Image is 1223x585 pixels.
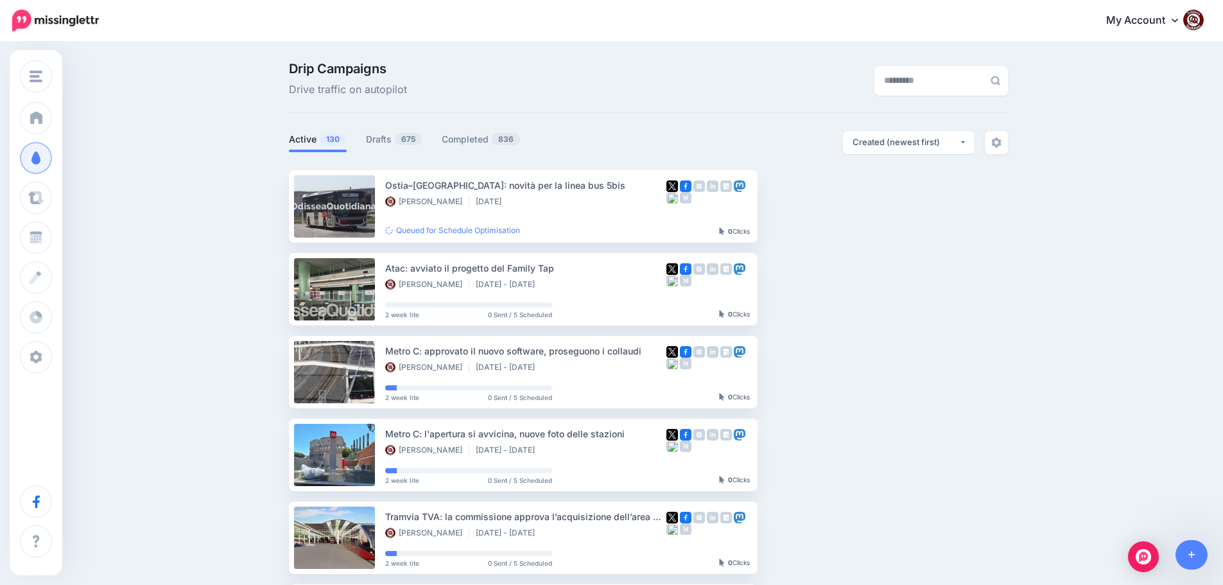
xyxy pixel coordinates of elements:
img: medium-grey-square.png [680,192,691,204]
li: [DATE] - [DATE] [476,362,541,372]
a: My Account [1093,5,1204,37]
img: google_business-grey-square.png [720,512,732,523]
img: facebook-square.png [680,263,691,275]
div: Clicks [719,394,750,401]
img: linkedin-grey-square.png [707,346,718,358]
div: Clicks [719,228,750,236]
span: 0 Sent / 5 Scheduled [488,560,552,566]
img: twitter-square.png [666,346,678,358]
div: Metro C: approvato il nuovo software, proseguono i collaudi [385,344,666,358]
img: medium-grey-square.png [680,275,691,286]
img: google_business-grey-square.png [720,429,732,441]
a: Queued for Schedule Optimisation [385,225,520,235]
b: 0 [728,559,733,566]
span: 2 week lite [385,477,419,484]
a: Completed836 [442,132,521,147]
span: 2 week lite [385,394,419,401]
div: Created (newest first) [853,136,959,148]
li: [PERSON_NAME] [385,362,469,372]
img: facebook-square.png [680,429,691,441]
img: linkedin-grey-square.png [707,512,718,523]
img: Missinglettr [12,10,99,31]
img: pointer-grey-darker.png [719,227,725,235]
img: pointer-grey-darker.png [719,476,725,484]
b: 0 [728,476,733,484]
li: [PERSON_NAME] [385,196,469,207]
span: 2 week lite [385,560,419,566]
img: facebook-square.png [680,512,691,523]
span: Drive traffic on autopilot [289,82,407,98]
img: facebook-square.png [680,180,691,192]
img: instagram-grey-square.png [693,263,705,275]
img: google_business-grey-square.png [720,346,732,358]
div: Clicks [719,559,750,567]
div: Tramvia TVA: la commissione approva l’acquisizione dell’area di [GEOGRAPHIC_DATA] [385,509,666,524]
li: [DATE] - [DATE] [476,445,541,455]
span: 836 [492,133,520,145]
div: Ostia–[GEOGRAPHIC_DATA]: novità per la linea bus 5bis [385,178,666,193]
img: mastodon-square.png [734,346,745,358]
span: 0 Sent / 5 Scheduled [488,394,552,401]
span: Drip Campaigns [289,62,407,75]
img: pointer-grey-darker.png [719,393,725,401]
img: pointer-grey-darker.png [719,310,725,318]
img: mastodon-square.png [734,429,745,441]
img: bluesky-grey-square.png [666,192,678,204]
img: twitter-square.png [666,263,678,275]
a: Drafts675 [366,132,422,147]
img: bluesky-grey-square.png [666,441,678,452]
li: [DATE] [476,196,508,207]
li: [PERSON_NAME] [385,279,469,290]
b: 0 [728,393,733,401]
span: 0 Sent / 5 Scheduled [488,311,552,318]
img: twitter-square.png [666,180,678,192]
span: 130 [320,133,346,145]
img: mastodon-square.png [734,263,745,275]
div: Atac: avviato il progetto del Family Tap [385,261,666,275]
div: Metro C: l'apertura si avvicina, nuove foto delle stazioni [385,426,666,441]
span: 2 week lite [385,311,419,318]
span: 675 [395,133,422,145]
img: instagram-grey-square.png [693,512,705,523]
img: twitter-square.png [666,512,678,523]
b: 0 [728,310,733,318]
img: menu.png [30,71,42,82]
img: twitter-square.png [666,429,678,441]
img: facebook-square.png [680,346,691,358]
li: [PERSON_NAME] [385,528,469,538]
li: [DATE] - [DATE] [476,279,541,290]
div: Open Intercom Messenger [1128,541,1159,572]
img: settings-grey.png [991,137,1002,148]
img: linkedin-grey-square.png [707,263,718,275]
img: bluesky-grey-square.png [666,523,678,535]
img: instagram-grey-square.png [693,346,705,358]
img: medium-grey-square.png [680,441,691,452]
img: medium-grey-square.png [680,358,691,369]
div: Clicks [719,476,750,484]
img: bluesky-grey-square.png [666,275,678,286]
span: 0 Sent / 5 Scheduled [488,477,552,484]
img: medium-grey-square.png [680,523,691,535]
img: instagram-grey-square.png [693,429,705,441]
li: [PERSON_NAME] [385,445,469,455]
img: google_business-grey-square.png [720,180,732,192]
div: Clicks [719,311,750,319]
img: mastodon-square.png [734,512,745,523]
li: [DATE] - [DATE] [476,528,541,538]
img: pointer-grey-darker.png [719,559,725,566]
button: Created (newest first) [843,131,975,154]
img: linkedin-grey-square.png [707,180,718,192]
img: google_business-grey-square.png [720,263,732,275]
a: Active130 [289,132,347,147]
img: linkedin-grey-square.png [707,429,718,441]
img: instagram-grey-square.png [693,180,705,192]
img: search-grey-6.png [991,76,1000,85]
img: mastodon-square.png [734,180,745,192]
b: 0 [728,227,733,235]
img: bluesky-grey-square.png [666,358,678,369]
